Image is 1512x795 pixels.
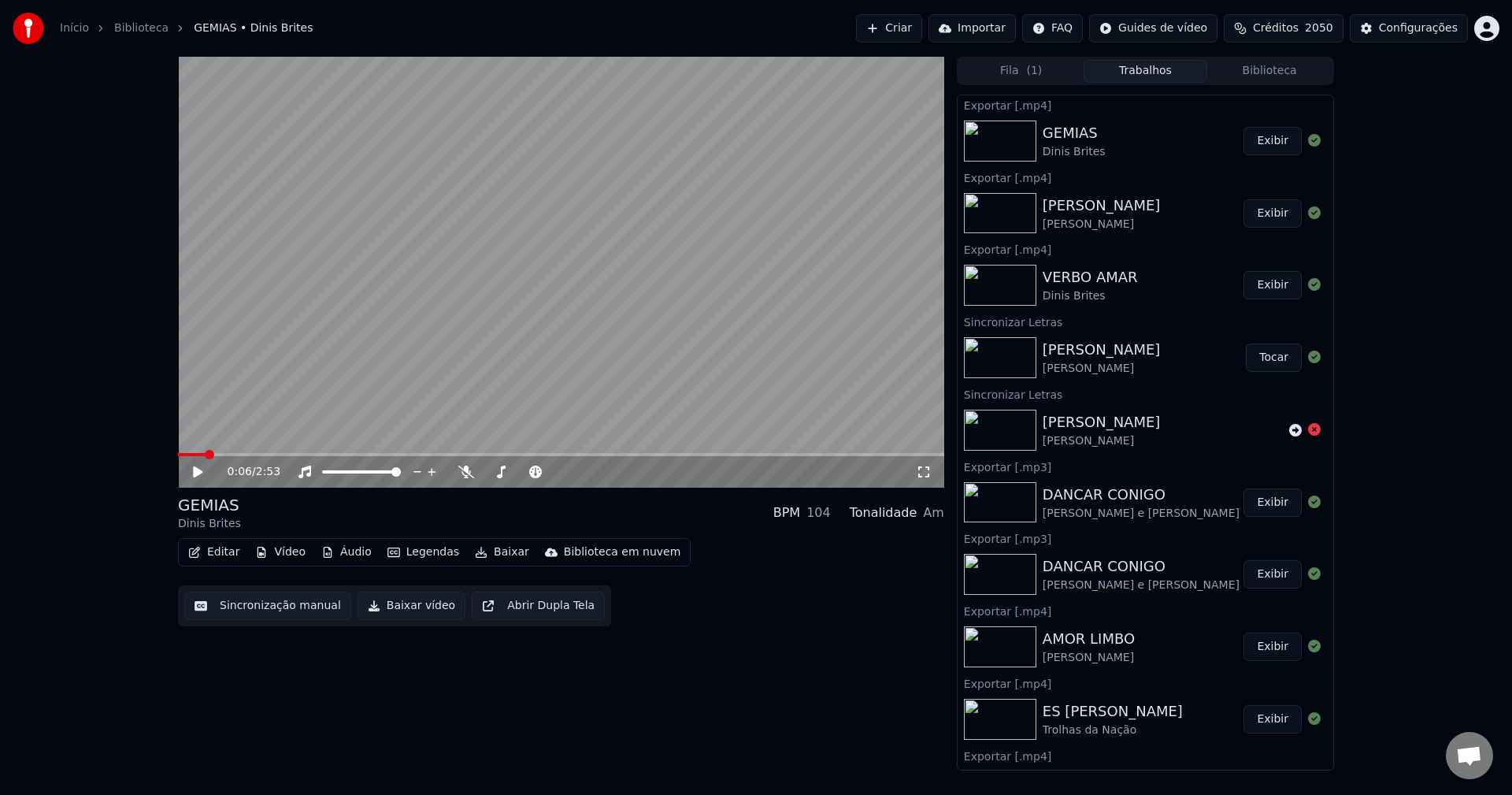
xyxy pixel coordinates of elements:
[958,601,1333,620] div: Exportar [.mp4]
[958,384,1333,403] div: Sincronizar Letras
[958,312,1333,331] div: Sincronizar Letras
[806,503,831,522] div: 104
[1305,20,1333,36] span: 2050
[923,503,944,522] div: Am
[1043,195,1161,217] div: [PERSON_NAME]
[184,592,351,620] button: Sincronização manual
[1350,14,1468,43] button: Configurações
[1243,271,1302,299] button: Exibir
[1243,489,1302,517] button: Exibir
[1043,723,1183,738] div: Trolhas da Nação
[228,464,265,480] div: /
[850,503,917,522] div: Tonalidade
[958,674,1333,693] div: Exportar [.mp4]
[958,746,1333,765] div: Exportar [.mp4]
[1026,63,1042,79] span: ( 1 )
[114,20,169,36] a: Biblioteca
[1043,700,1183,723] div: ES [PERSON_NAME]
[1243,705,1302,734] button: Exibir
[472,592,605,620] button: Abrir Dupla Tela
[358,592,465,620] button: Baixar vídeo
[958,168,1333,187] div: Exportar [.mp4]
[856,14,922,43] button: Criar
[1043,266,1138,288] div: VERBO AMAR
[1043,433,1161,449] div: [PERSON_NAME]
[1043,650,1135,666] div: [PERSON_NAME]
[1043,288,1138,304] div: Dinis Brites
[249,541,312,563] button: Vídeo
[1043,339,1161,361] div: [PERSON_NAME]
[958,529,1333,548] div: Exportar [.mp3]
[1022,14,1083,43] button: FAQ
[1043,578,1240,593] div: [PERSON_NAME] e [PERSON_NAME]
[1043,555,1240,578] div: DANCAR CONIGO
[1379,20,1458,36] div: Configurações
[13,13,44,44] img: youka
[1043,628,1135,650] div: AMOR LIMBO
[1243,127,1302,155] button: Exibir
[1246,344,1302,372] button: Tocar
[469,541,535,563] button: Baixar
[1043,144,1106,160] div: Dinis Brites
[381,541,465,563] button: Legendas
[1243,633,1302,661] button: Exibir
[1043,411,1161,433] div: [PERSON_NAME]
[564,544,681,560] div: Biblioteca em nuvem
[60,20,313,36] nav: breadcrumb
[1043,122,1106,144] div: GEMIAS
[1243,560,1302,589] button: Exibir
[958,240,1333,258] div: Exportar [.mp4]
[1446,732,1493,779] a: Open chat
[773,503,800,522] div: BPM
[194,20,313,36] span: GEMIAS • Dinis Brites
[315,541,378,563] button: Áudio
[1243,199,1302,228] button: Exibir
[178,516,241,532] div: Dinis Brites
[1043,217,1161,232] div: [PERSON_NAME]
[178,494,241,516] div: GEMIAS
[182,541,246,563] button: Editar
[959,60,1084,83] button: Fila
[958,95,1333,114] div: Exportar [.mp4]
[228,464,252,480] span: 0:06
[60,20,89,36] a: Início
[1207,60,1332,83] button: Biblioteca
[1084,60,1208,83] button: Trabalhos
[1089,14,1217,43] button: Guides de vídeo
[1043,506,1240,522] div: [PERSON_NAME] e [PERSON_NAME]
[928,14,1016,43] button: Importar
[256,464,280,480] span: 2:53
[958,457,1333,476] div: Exportar [.mp3]
[1043,484,1240,506] div: DANCAR CONIGO
[1253,20,1299,36] span: Créditos
[1224,14,1343,43] button: Créditos2050
[1043,361,1161,377] div: [PERSON_NAME]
